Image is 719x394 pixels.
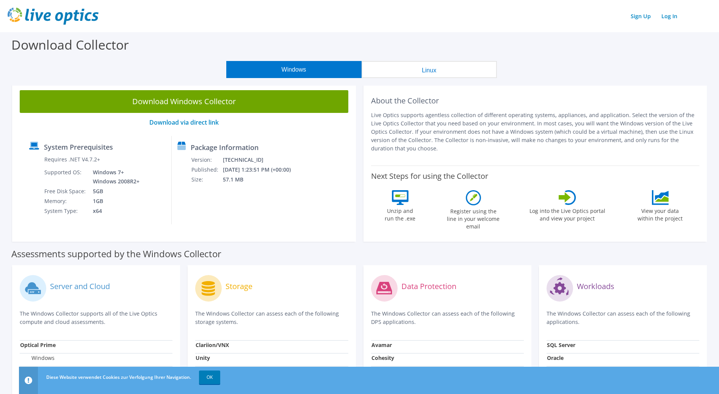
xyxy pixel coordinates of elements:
[222,155,301,165] td: [TECHNICAL_ID]
[222,175,301,184] td: 57.1 MB
[191,165,222,175] td: Published:
[547,310,699,326] p: The Windows Collector can assess each of the following applications.
[371,172,488,181] label: Next Steps for using the Collector
[44,206,87,216] td: System Type:
[44,186,87,196] td: Free Disk Space:
[529,205,606,222] label: Log into the Live Optics portal and view your project
[20,90,348,113] a: Download Windows Collector
[226,283,252,290] label: Storage
[362,61,497,78] button: Linux
[191,155,222,165] td: Version:
[627,11,655,22] a: Sign Up
[11,250,221,258] label: Assessments supported by the Windows Collector
[44,196,87,206] td: Memory:
[196,341,229,349] strong: Clariion/VNX
[191,144,258,151] label: Package Information
[222,165,301,175] td: [DATE] 1:23:51 PM (+00:00)
[191,175,222,184] td: Size:
[371,341,392,349] strong: Avamar
[577,283,614,290] label: Workloads
[547,341,575,349] strong: SQL Server
[658,11,681,22] a: Log In
[196,354,210,361] strong: Unity
[8,8,99,25] img: live_optics_svg.svg
[20,354,55,362] label: Windows
[149,118,219,127] a: Download via direct link
[87,186,141,196] td: 5GB
[371,354,394,361] strong: Cohesity
[633,205,688,222] label: View your data within the project
[50,283,110,290] label: Server and Cloud
[11,36,129,53] label: Download Collector
[226,61,362,78] button: Windows
[547,354,564,361] strong: Oracle
[195,310,348,326] p: The Windows Collector can assess each of the following storage systems.
[20,310,172,326] p: The Windows Collector supports all of the Live Optics compute and cloud assessments.
[401,283,456,290] label: Data Protection
[87,167,141,186] td: Windows 7+ Windows 2008R2+
[371,96,700,105] h2: About the Collector
[44,167,87,186] td: Supported OS:
[199,371,220,384] a: OK
[87,196,141,206] td: 1GB
[20,341,56,349] strong: Optical Prime
[87,206,141,216] td: x64
[44,156,100,163] label: Requires .NET V4.7.2+
[383,205,418,222] label: Unzip and run the .exe
[371,310,524,326] p: The Windows Collector can assess each of the following DPS applications.
[44,143,113,151] label: System Prerequisites
[46,374,191,380] span: Diese Website verwendet Cookies zur Verfolgung Ihrer Navigation.
[445,205,502,230] label: Register using the line in your welcome email
[371,111,700,153] p: Live Optics supports agentless collection of different operating systems, appliances, and applica...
